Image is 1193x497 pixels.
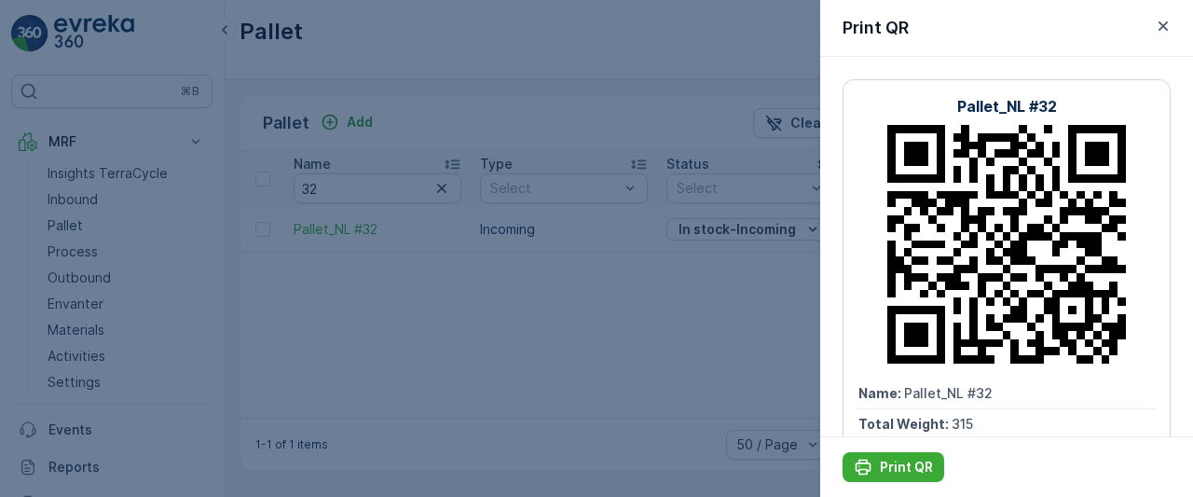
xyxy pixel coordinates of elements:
p: Pallet_NL #32 [957,95,1057,117]
p: Print QR [880,458,933,476]
span: 315 [952,416,973,432]
span: Total Weight : [858,416,952,432]
span: Pallet_NL #32 [904,385,993,401]
p: Print QR [843,15,909,41]
span: Name : [858,385,904,401]
button: Print QR [843,452,944,482]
